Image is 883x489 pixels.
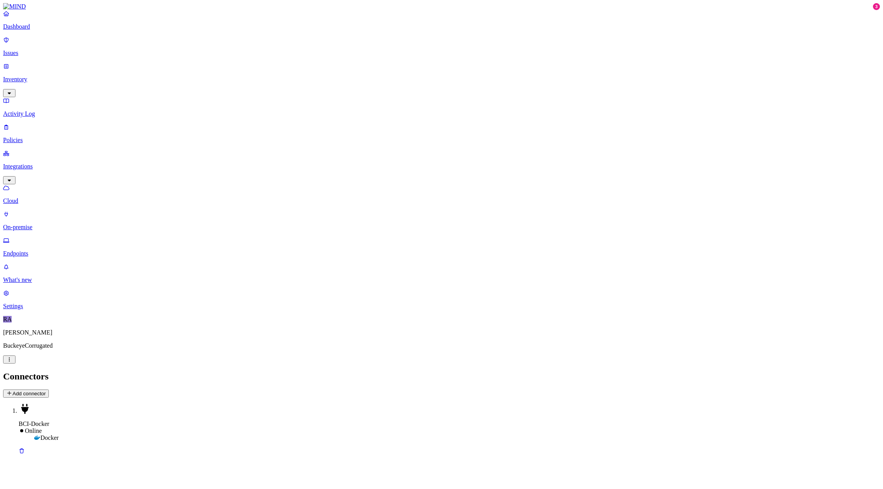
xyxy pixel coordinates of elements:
[19,420,49,427] span: BCI-Docker
[3,237,880,257] a: Endpoints
[3,371,880,382] h2: Connectors
[3,342,880,349] p: BuckeyeCorrugated
[3,124,880,144] a: Policies
[3,3,26,10] img: MIND
[3,10,880,30] a: Dashboard
[3,3,880,10] a: MIND
[3,76,880,83] p: Inventory
[3,329,880,336] p: [PERSON_NAME]
[3,137,880,144] p: Policies
[3,97,880,117] a: Activity Log
[3,303,880,310] p: Settings
[3,316,12,323] span: RA
[3,184,880,204] a: Cloud
[3,110,880,117] p: Activity Log
[3,23,880,30] p: Dashboard
[3,36,880,57] a: Issues
[3,50,880,57] p: Issues
[3,197,880,204] p: Cloud
[873,3,880,10] div: 3
[3,63,880,96] a: Inventory
[3,276,880,283] p: What's new
[3,163,880,170] p: Integrations
[3,150,880,183] a: Integrations
[40,434,59,441] span: Docker
[3,290,880,310] a: Settings
[3,250,880,257] p: Endpoints
[3,224,880,231] p: On-premise
[3,263,880,283] a: What's new
[25,427,42,434] span: Online
[3,211,880,231] a: On-premise
[3,389,49,398] button: Add connector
